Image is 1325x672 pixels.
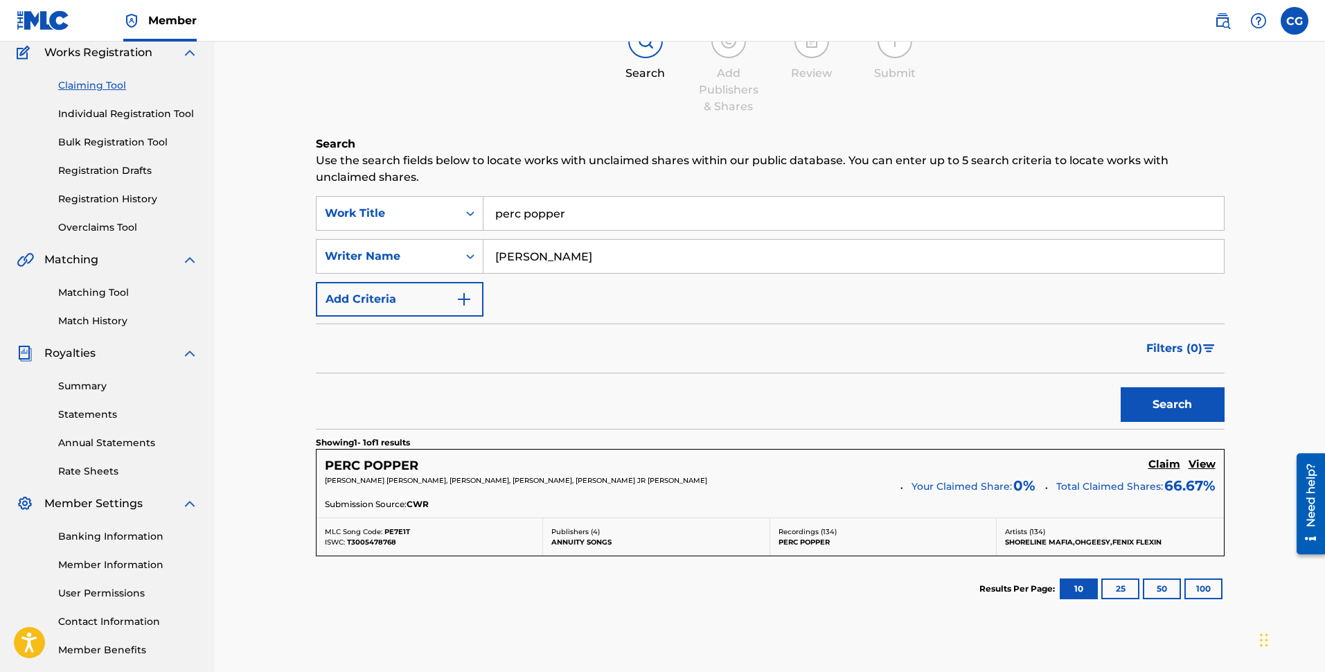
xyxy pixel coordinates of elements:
[58,285,198,300] a: Matching Tool
[58,614,198,629] a: Contact Information
[456,291,472,308] img: 9d2ae6d4665cec9f34b9.svg
[1184,578,1222,599] button: 100
[1203,344,1215,353] img: filter
[407,498,429,511] span: CWR
[1256,605,1325,672] iframe: Chat Widget
[58,407,198,422] a: Statements
[58,436,198,450] a: Annual Statements
[551,537,761,547] p: ANNUITY SONGS
[58,163,198,178] a: Registration Drafts
[58,220,198,235] a: Overclaims Tool
[44,44,152,61] span: Works Registration
[1013,475,1035,496] span: 0 %
[17,44,35,61] img: Works Registration
[1005,537,1216,547] p: SHORELINE MAFIA,OHGEESY,FENIX FLEXIN
[1214,12,1231,29] img: search
[551,527,761,537] p: Publishers ( 4 )
[181,44,198,61] img: expand
[181,495,198,512] img: expand
[1164,475,1216,496] span: 66.67 %
[44,251,98,268] span: Matching
[1101,578,1139,599] button: 25
[17,345,33,362] img: Royalties
[58,529,198,544] a: Banking Information
[1138,331,1225,366] button: Filters (0)
[779,537,988,547] p: PERC POPPER
[58,314,198,328] a: Match History
[316,152,1225,186] p: Use the search fields below to locate works with unclaimed shares within our public database. You...
[1281,7,1308,35] div: User Menu
[325,538,345,547] span: ISWC:
[1189,458,1216,473] a: View
[325,527,382,536] span: MLC Song Code:
[1121,387,1225,422] button: Search
[148,12,197,28] span: Member
[58,379,198,394] a: Summary
[316,136,1225,152] h6: Search
[694,65,763,115] div: Add Publishers & Shares
[316,436,410,449] p: Showing 1 - 1 of 1 results
[44,495,143,512] span: Member Settings
[1056,480,1163,493] span: Total Claimed Shares:
[1189,458,1216,471] h5: View
[1209,7,1236,35] a: Public Search
[58,192,198,206] a: Registration History
[316,196,1225,429] form: Search Form
[58,107,198,121] a: Individual Registration Tool
[611,65,680,82] div: Search
[325,458,418,474] h5: PERC POPPER
[347,538,396,547] span: T3005478768
[58,464,198,479] a: Rate Sheets
[384,527,410,536] span: PE7E1T
[325,205,450,222] div: Work Title
[58,643,198,657] a: Member Benefits
[912,479,1012,494] span: Your Claimed Share:
[17,495,33,512] img: Member Settings
[1245,7,1272,35] div: Help
[1250,12,1267,29] img: help
[777,65,846,82] div: Review
[1146,340,1202,357] span: Filters ( 0 )
[181,345,198,362] img: expand
[325,498,407,511] span: Submission Source:
[58,586,198,601] a: User Permissions
[58,78,198,93] a: Claiming Tool
[123,12,140,29] img: Top Rightsholder
[1060,578,1098,599] button: 10
[316,282,483,317] button: Add Criteria
[58,135,198,150] a: Bulk Registration Tool
[1148,458,1180,471] h5: Claim
[860,65,930,82] div: Submit
[58,558,198,572] a: Member Information
[17,10,70,30] img: MLC Logo
[1005,527,1216,537] p: Artists ( 134 )
[44,345,96,362] span: Royalties
[181,251,198,268] img: expand
[1143,578,1181,599] button: 50
[325,476,707,485] span: [PERSON_NAME] [PERSON_NAME], [PERSON_NAME], [PERSON_NAME], [PERSON_NAME] JR [PERSON_NAME]
[979,583,1058,595] p: Results Per Page:
[1286,448,1325,560] iframe: Resource Center
[325,248,450,265] div: Writer Name
[1260,619,1268,661] div: Drag
[17,251,34,268] img: Matching
[779,527,988,537] p: Recordings ( 134 )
